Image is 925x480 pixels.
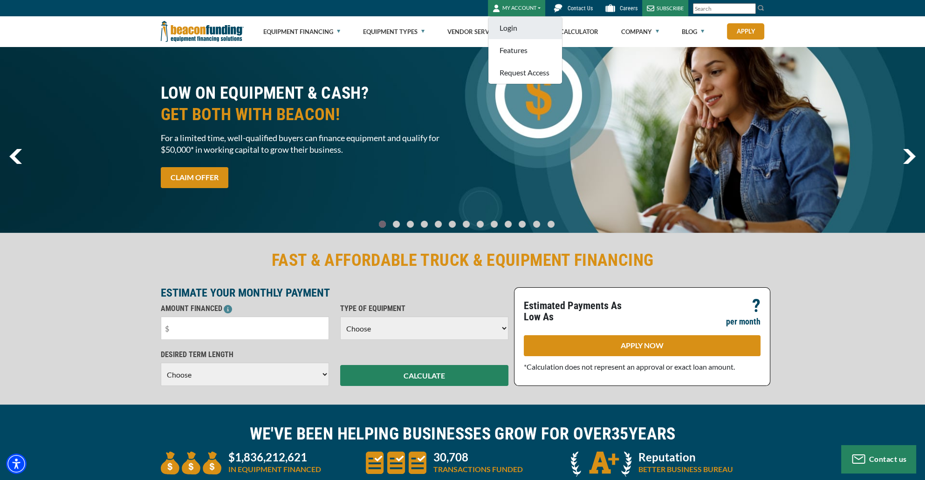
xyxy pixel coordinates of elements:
[161,82,457,125] h2: LOW ON EQUIPMENT & CASH?
[446,220,458,228] a: Go To Slide 5
[638,452,733,463] p: Reputation
[161,167,228,188] a: CLAIM OFFER
[568,5,593,12] span: Contact Us
[340,303,508,314] p: TYPE OF EQUIPMENT
[161,303,329,314] p: AMOUNT FINANCED
[161,104,457,125] span: GET BOTH WITH BEACON!
[502,220,514,228] a: Go To Slide 9
[6,453,27,474] div: Accessibility Menu
[474,220,486,228] a: Go To Slide 7
[727,23,764,40] a: Apply
[488,17,562,39] a: Login - open in a new tab
[228,452,321,463] p: $1,836,212,621
[9,149,22,164] img: Left Navigator
[161,317,329,340] input: $
[903,149,916,164] a: next
[363,17,425,47] a: Equipment Types
[161,287,508,298] p: ESTIMATE YOUR MONTHLY PAYMENT
[391,220,402,228] a: Go To Slide 1
[161,423,765,445] h2: WE'VE BEEN HELPING BUSINESSES GROW FOR OVER YEARS
[432,220,444,228] a: Go To Slide 4
[524,362,735,371] span: *Calculation does not represent an approval or exact loan amount.
[571,452,631,477] img: A + icon
[433,452,523,463] p: 30,708
[161,132,457,155] span: For a limited time, well-qualified buyers can finance equipment and qualify for $50,000* in worki...
[903,149,916,164] img: Right Navigator
[531,220,542,228] a: Go To Slide 11
[488,39,562,61] a: Features
[418,220,430,228] a: Go To Slide 3
[693,3,756,14] input: Search
[377,220,388,228] a: Go To Slide 0
[611,424,629,444] span: 35
[746,5,754,13] a: Clear search text
[726,316,761,327] p: per month
[620,5,637,12] span: Careers
[752,300,761,311] p: ?
[545,220,557,228] a: Go To Slide 12
[228,464,321,475] p: IN EQUIPMENT FINANCED
[757,4,765,12] img: Search
[447,17,509,47] a: Vendor Services
[460,220,472,228] a: Go To Slide 6
[488,61,562,84] a: Request Access
[404,220,416,228] a: Go To Slide 2
[841,445,916,473] button: Contact us
[9,149,22,164] a: previous
[524,300,637,323] p: Estimated Payments As Low As
[161,250,765,271] h2: FAST & AFFORDABLE TRUCK & EQUIPMENT FINANCING
[161,349,329,360] p: DESIRED TERM LENGTH
[869,454,907,463] span: Contact us
[516,220,528,228] a: Go To Slide 10
[340,365,508,386] button: CALCULATE
[161,16,244,47] img: Beacon Funding Corporation logo
[488,220,500,228] a: Go To Slide 8
[524,335,761,356] a: APPLY NOW
[161,452,221,474] img: three money bags to convey large amount of equipment financed
[433,464,523,475] p: TRANSACTIONS FUNDED
[532,17,598,47] a: Finance Calculator
[366,452,426,474] img: three document icons to convery large amount of transactions funded
[263,17,340,47] a: Equipment Financing
[682,17,704,47] a: Blog
[638,464,733,475] p: BETTER BUSINESS BUREAU
[621,17,659,47] a: Company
